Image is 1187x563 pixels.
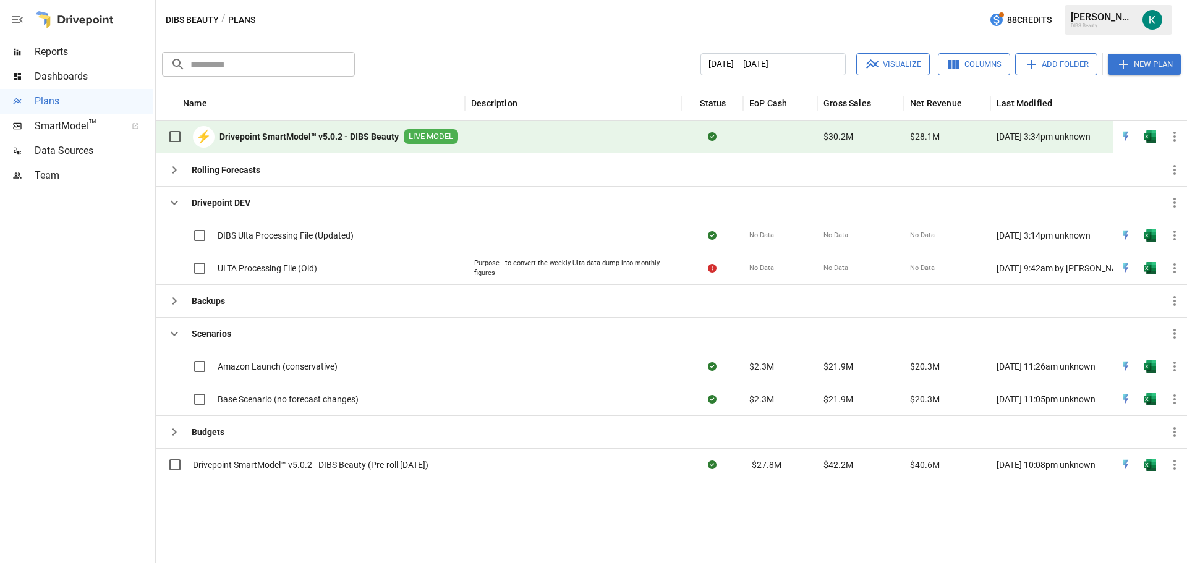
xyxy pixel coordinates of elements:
button: Columns [938,53,1010,75]
img: excel-icon.76473adf.svg [1144,130,1156,143]
span: No Data [910,263,935,273]
div: Open in Excel [1144,360,1156,373]
div: Open in Excel [1144,393,1156,405]
div: Open in Excel [1144,229,1156,242]
span: DIBS Ulta Processing File (Updated) [218,229,354,242]
button: New Plan [1108,54,1181,75]
img: excel-icon.76473adf.svg [1144,393,1156,405]
span: $2.3M [749,360,774,373]
b: Scenarios [192,328,231,340]
div: / [221,12,226,28]
span: Data Sources [35,143,153,158]
button: Visualize [856,53,930,75]
div: EoP Cash [749,98,787,108]
div: Status [700,98,726,108]
div: Open in Excel [1144,459,1156,471]
span: Amazon Launch (conservative) [218,360,338,373]
div: Open in Quick Edit [1120,262,1132,274]
img: quick-edit-flash.b8aec18c.svg [1120,229,1132,242]
span: $2.3M [749,393,774,405]
div: Open in Quick Edit [1120,360,1132,373]
div: Description [471,98,517,108]
button: 88Credits [984,9,1057,32]
div: Error during sync. [708,262,717,274]
img: excel-icon.76473adf.svg [1144,360,1156,373]
span: $40.6M [910,459,940,471]
span: LIVE MODEL [404,131,458,143]
div: Open in Excel [1144,130,1156,143]
img: Katherine Rose [1142,10,1162,30]
div: Open in Quick Edit [1120,393,1132,405]
span: $20.3M [910,393,940,405]
div: Sync complete [708,130,717,143]
b: Budgets [192,426,224,438]
img: quick-edit-flash.b8aec18c.svg [1120,459,1132,471]
div: Purpose - to convert the weekly Ulta data dump into monthly figures [474,258,672,277]
span: $21.9M [823,393,853,405]
span: No Data [749,263,774,273]
span: No Data [823,263,848,273]
div: Open in Quick Edit [1120,459,1132,471]
button: [DATE] – [DATE] [700,53,846,75]
img: quick-edit-flash.b8aec18c.svg [1120,393,1132,405]
div: [DATE] 3:34pm unknown [990,121,1145,153]
b: Backups [192,295,225,307]
span: $28.1M [910,130,940,143]
span: $21.9M [823,360,853,373]
span: $30.2M [823,130,853,143]
span: Drivepoint SmartModel™ v5.0.2 - DIBS Beauty (Pre-roll [DATE]) [193,459,428,471]
button: Add Folder [1015,53,1097,75]
span: $42.2M [823,459,853,471]
b: Drivepoint DEV [192,197,250,209]
span: 88 Credits [1007,12,1052,28]
div: Open in Quick Edit [1120,229,1132,242]
img: quick-edit-flash.b8aec18c.svg [1120,360,1132,373]
div: DIBS Beauty [1071,23,1135,28]
div: Gross Sales [823,98,871,108]
div: [PERSON_NAME] [1071,11,1135,23]
span: $20.3M [910,360,940,373]
span: Plans [35,94,153,109]
div: Name [183,98,207,108]
span: No Data [823,231,848,240]
button: DIBS Beauty [166,12,219,28]
span: Dashboards [35,69,153,84]
div: [DATE] 11:05pm unknown [990,383,1145,415]
b: Rolling Forecasts [192,164,260,176]
b: Drivepoint SmartModel™ v5.0.2 - DIBS Beauty [219,130,399,143]
span: No Data [749,231,774,240]
div: Sync complete [708,459,717,471]
img: excel-icon.76473adf.svg [1144,459,1156,471]
img: excel-icon.76473adf.svg [1144,262,1156,274]
div: Sync complete [708,393,717,405]
div: Net Revenue [910,98,962,108]
div: [DATE] 9:42am by [PERSON_NAME] undefined [990,252,1145,284]
div: Open in Quick Edit [1120,130,1132,143]
div: Open in Excel [1144,262,1156,274]
div: ⚡ [193,126,215,148]
img: quick-edit-flash.b8aec18c.svg [1120,130,1132,143]
span: No Data [910,231,935,240]
button: Katherine Rose [1135,2,1170,37]
div: [DATE] 11:26am unknown [990,350,1145,383]
div: [DATE] 10:08pm unknown [990,448,1145,481]
div: Sync complete [708,360,717,373]
span: Team [35,168,153,183]
span: Base Scenario (no forecast changes) [218,393,359,405]
span: SmartModel [35,119,118,133]
div: Last Modified [997,98,1052,108]
div: [DATE] 3:14pm unknown [990,219,1145,252]
span: -$27.8M [749,459,781,471]
span: ™ [88,117,97,132]
img: excel-icon.76473adf.svg [1144,229,1156,242]
span: ULTA Processing File (Old) [218,262,317,274]
img: quick-edit-flash.b8aec18c.svg [1120,262,1132,274]
div: Sync complete [708,229,717,242]
span: Reports [35,44,153,59]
